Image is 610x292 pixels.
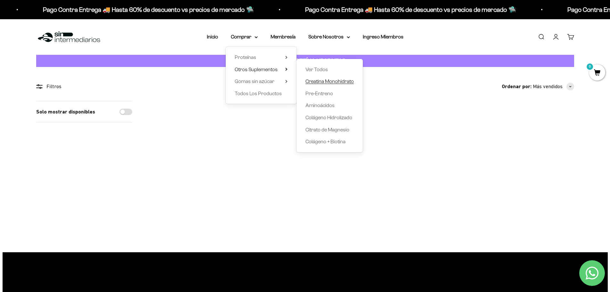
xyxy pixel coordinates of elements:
a: Ingreso Miembros [363,34,403,39]
summary: Otros Suplementos [235,65,288,74]
label: Solo mostrar disponibles [36,108,95,116]
a: Pre-Entreno [305,89,354,98]
a: Inicio [207,34,218,39]
button: Más vendidos [533,82,574,91]
span: Todos Los Productos [235,91,282,96]
span: Otros Suplementos [235,67,278,72]
span: Creatina Monohidrato [305,79,354,84]
a: Aminoácidos [305,101,354,110]
a: Citrato de Magnesio [305,126,354,134]
span: Pre-Entreno [305,91,333,96]
a: 0 [589,70,605,77]
span: Colágeno + Biotina [305,139,346,144]
span: Colágeno Hidrolizado [305,115,352,120]
span: Aminoácidos [305,103,335,108]
span: Ver Todos [305,67,328,72]
mark: 0 [586,63,594,71]
span: Gomas sin azúcar [235,79,274,84]
p: Pago Contra Entrega 🚚 Hasta 60% de descuento vs precios de mercado 🛸 [41,4,252,15]
a: Membresía [271,34,296,39]
summary: Comprar [231,33,258,41]
p: Pago Contra Entrega 🚚 Hasta 60% de descuento vs precios de mercado 🛸 [303,4,514,15]
a: Ver Todos [305,65,354,74]
span: Ordenar por: [502,82,532,91]
span: Citrato de Magnesio [305,127,349,132]
a: Creatina Monohidrato [305,77,354,86]
summary: Sobre Nosotros [308,33,350,41]
a: Colágeno Hidrolizado [305,113,354,122]
span: Proteínas [235,54,256,60]
div: Filtros [36,82,132,91]
a: Colágeno + Biotina [305,138,354,146]
a: Todos Los Productos [235,89,288,98]
span: Más vendidos [533,82,563,91]
summary: Gomas sin azúcar [235,77,288,86]
summary: Proteínas [235,53,288,62]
